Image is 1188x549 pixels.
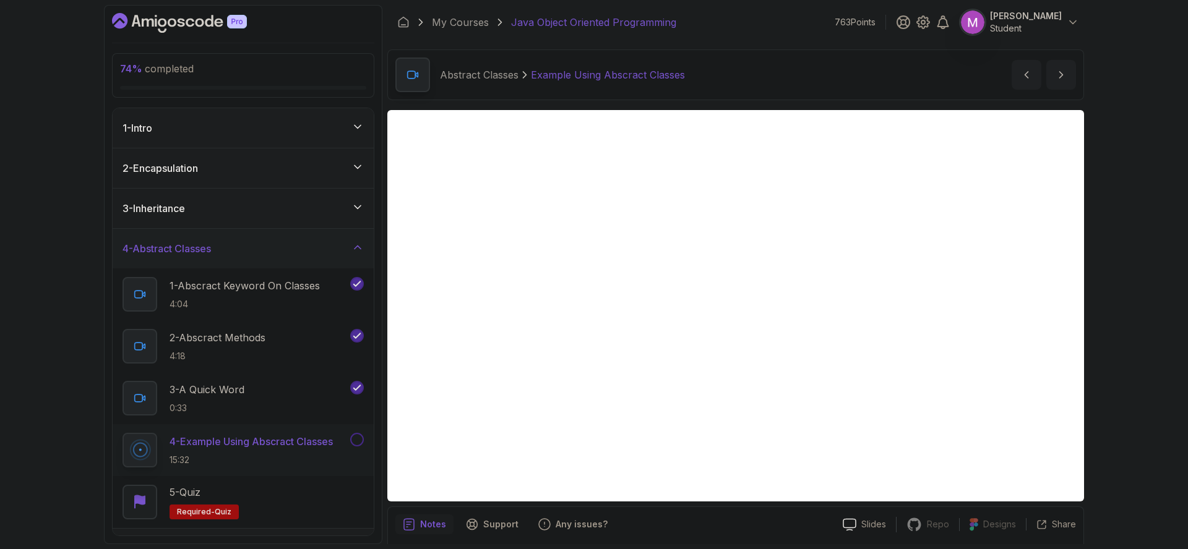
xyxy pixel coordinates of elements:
[511,15,676,30] p: Java Object Oriented Programming
[113,108,374,148] button: 1-Intro
[120,62,194,75] span: completed
[123,485,364,519] button: 5-QuizRequired-quiz
[123,277,364,312] button: 1-Abscract Keyword On Classes4:04
[123,121,152,135] h3: 1 - Intro
[861,518,886,530] p: Slides
[170,298,320,310] p: 4:04
[170,454,333,466] p: 15:32
[1046,60,1076,90] button: next content
[170,434,333,449] p: 4 - Example Using Abscract Classes
[983,518,1016,530] p: Designs
[440,67,519,82] p: Abstract Classes
[927,518,949,530] p: Repo
[1052,518,1076,530] p: Share
[113,148,374,188] button: 2-Encapsulation
[483,518,519,530] p: Support
[113,229,374,268] button: 4-Abstract Classes
[961,11,984,34] img: user profile image
[960,10,1079,35] button: user profile image[PERSON_NAME]Student
[835,16,876,28] p: 763 Points
[123,241,211,256] h3: 4 - Abstract Classes
[170,402,244,414] p: 0:33
[170,350,265,362] p: 4:18
[113,189,374,228] button: 3-Inheritance
[531,514,615,534] button: Feedback button
[1012,60,1041,90] button: previous content
[833,518,896,531] a: Slides
[395,514,454,534] button: notes button
[420,518,446,530] p: Notes
[120,62,142,75] span: 74 %
[990,22,1062,35] p: Student
[1026,518,1076,530] button: Share
[432,15,489,30] a: My Courses
[123,329,364,364] button: 2-Abscract Methods4:18
[397,16,410,28] a: Dashboard
[112,13,275,33] a: Dashboard
[123,381,364,415] button: 3-A Quick Word0:33
[990,10,1062,22] p: [PERSON_NAME]
[556,518,608,530] p: Any issues?
[177,507,215,517] span: Required-
[123,161,198,176] h3: 2 - Encapsulation
[123,201,185,216] h3: 3 - Inheritance
[215,507,231,517] span: quiz
[170,485,200,500] p: 5 - Quiz
[170,382,244,397] p: 3 - A Quick Word
[170,278,320,293] p: 1 - Abscract Keyword On Classes
[531,67,685,82] p: Example Using Abscract Classes
[458,514,526,534] button: Support button
[387,110,1084,501] iframe: 4 - Example using Abscract Classes
[123,433,364,467] button: 4-Example Using Abscract Classes15:32
[170,330,265,345] p: 2 - Abscract Methods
